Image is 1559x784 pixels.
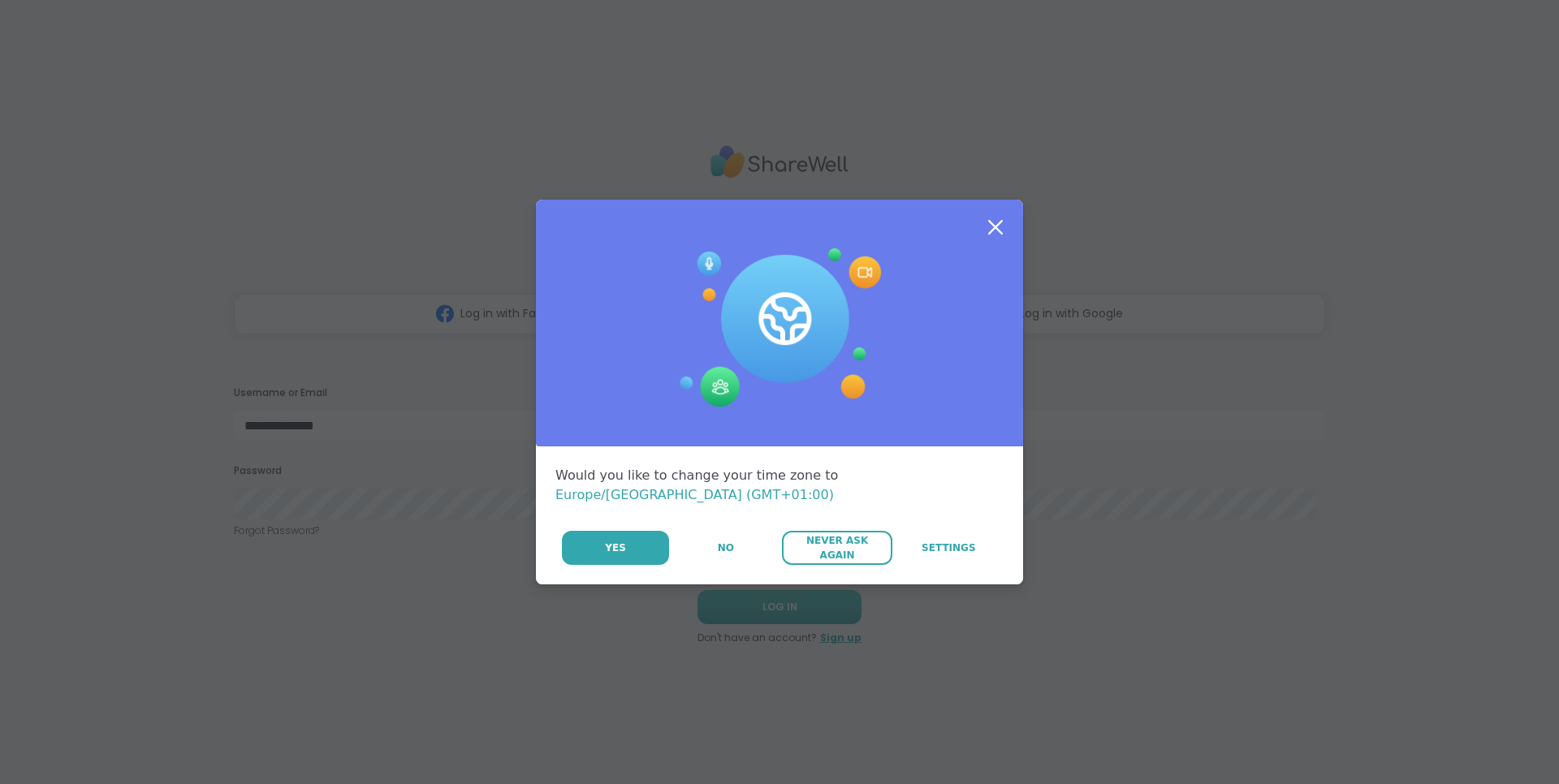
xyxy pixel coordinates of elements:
[555,466,1004,505] div: Would you like to change your time zone to
[894,531,1004,565] a: Settings
[782,531,892,565] button: Never Ask Again
[718,541,734,555] span: No
[790,533,883,562] span: Never Ask Again
[922,541,976,555] span: Settings
[671,531,780,565] button: No
[555,487,834,502] span: Europe/[GEOGRAPHIC_DATA] (GMT+01:00)
[678,248,881,407] img: Session Experience
[605,541,626,555] span: Yes
[562,531,669,565] button: Yes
